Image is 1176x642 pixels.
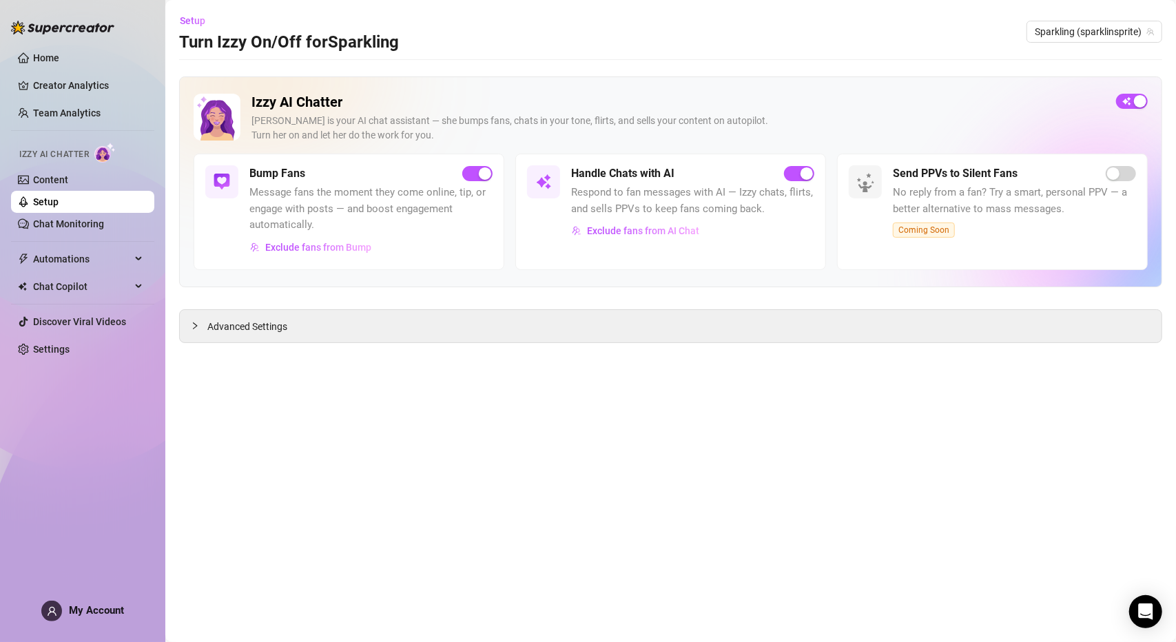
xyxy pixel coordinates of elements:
[11,21,114,34] img: logo-BBDzfeDw.svg
[1129,595,1162,628] div: Open Intercom Messenger
[33,344,70,355] a: Settings
[571,220,700,242] button: Exclude fans from AI Chat
[191,318,207,333] div: collapsed
[571,165,674,182] h5: Handle Chats with AI
[94,143,116,163] img: AI Chatter
[249,236,372,258] button: Exclude fans from Bump
[207,319,287,334] span: Advanced Settings
[893,222,955,238] span: Coming Soon
[249,185,493,234] span: Message fans the moment they come online, tip, or engage with posts — and boost engagement automa...
[1146,28,1155,36] span: team
[893,185,1136,217] span: No reply from a fan? Try a smart, personal PPV — a better alternative to mass messages.
[214,174,230,190] img: svg%3e
[249,165,305,182] h5: Bump Fans
[191,322,199,330] span: collapsed
[69,604,124,617] span: My Account
[33,174,68,185] a: Content
[18,282,27,291] img: Chat Copilot
[1035,21,1154,42] span: Sparkling (sparklinsprite)
[587,225,699,236] span: Exclude fans from AI Chat
[535,174,552,190] img: svg%3e
[19,148,89,161] span: Izzy AI Chatter
[251,114,1105,143] div: [PERSON_NAME] is your AI chat assistant — she bumps fans, chats in your tone, flirts, and sells y...
[856,173,878,195] img: silent-fans-ppv-o-N6Mmdf.svg
[893,165,1018,182] h5: Send PPVs to Silent Fans
[33,218,104,229] a: Chat Monitoring
[194,94,240,141] img: Izzy AI Chatter
[250,242,260,252] img: svg%3e
[18,253,29,265] span: thunderbolt
[33,276,131,298] span: Chat Copilot
[33,316,126,327] a: Discover Viral Videos
[33,107,101,118] a: Team Analytics
[265,242,371,253] span: Exclude fans from Bump
[179,32,399,54] h3: Turn Izzy On/Off for Sparkling
[33,74,143,96] a: Creator Analytics
[33,248,131,270] span: Automations
[180,15,205,26] span: Setup
[251,94,1105,111] h2: Izzy AI Chatter
[33,52,59,63] a: Home
[47,606,57,617] span: user
[572,226,581,236] img: svg%3e
[179,10,216,32] button: Setup
[571,185,814,217] span: Respond to fan messages with AI — Izzy chats, flirts, and sells PPVs to keep fans coming back.
[33,196,59,207] a: Setup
